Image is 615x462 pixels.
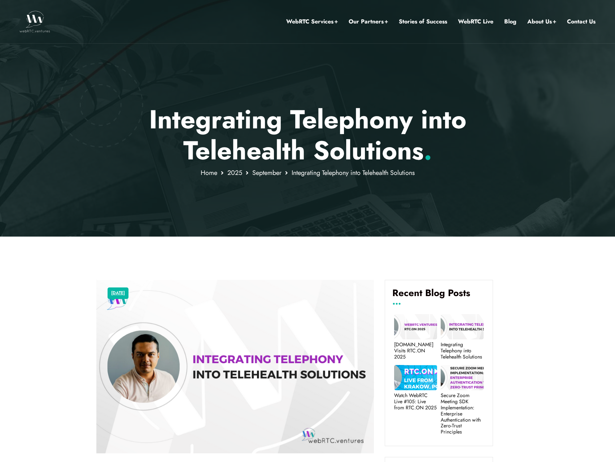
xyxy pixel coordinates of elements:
[441,342,484,360] a: Integrating Telephony into Telehealth Solutions
[252,168,282,177] a: September
[399,17,447,26] a: Stories of Success
[424,132,432,169] span: .
[567,17,596,26] a: Contact Us
[201,168,217,177] a: Home
[286,17,338,26] a: WebRTC Services
[527,17,556,26] a: About Us
[394,392,437,410] a: Watch WebRTC Live #105: Live from RTC.ON 2025
[96,104,519,166] p: Integrating Telephony into Telehealth Solutions
[292,168,415,177] span: Integrating Telephony into Telehealth Solutions
[111,289,125,298] a: [DATE]
[504,17,516,26] a: Blog
[227,168,242,177] a: 2025
[458,17,493,26] a: WebRTC Live
[392,287,485,304] h4: Recent Blog Posts
[349,17,388,26] a: Our Partners
[394,342,437,360] a: [DOMAIN_NAME] Visits RTC.ON 2025
[19,11,50,32] img: WebRTC.ventures
[441,392,484,435] a: Secure Zoom Meeting SDK Implementation: Enterprise Authentication with Zero-Trust Principles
